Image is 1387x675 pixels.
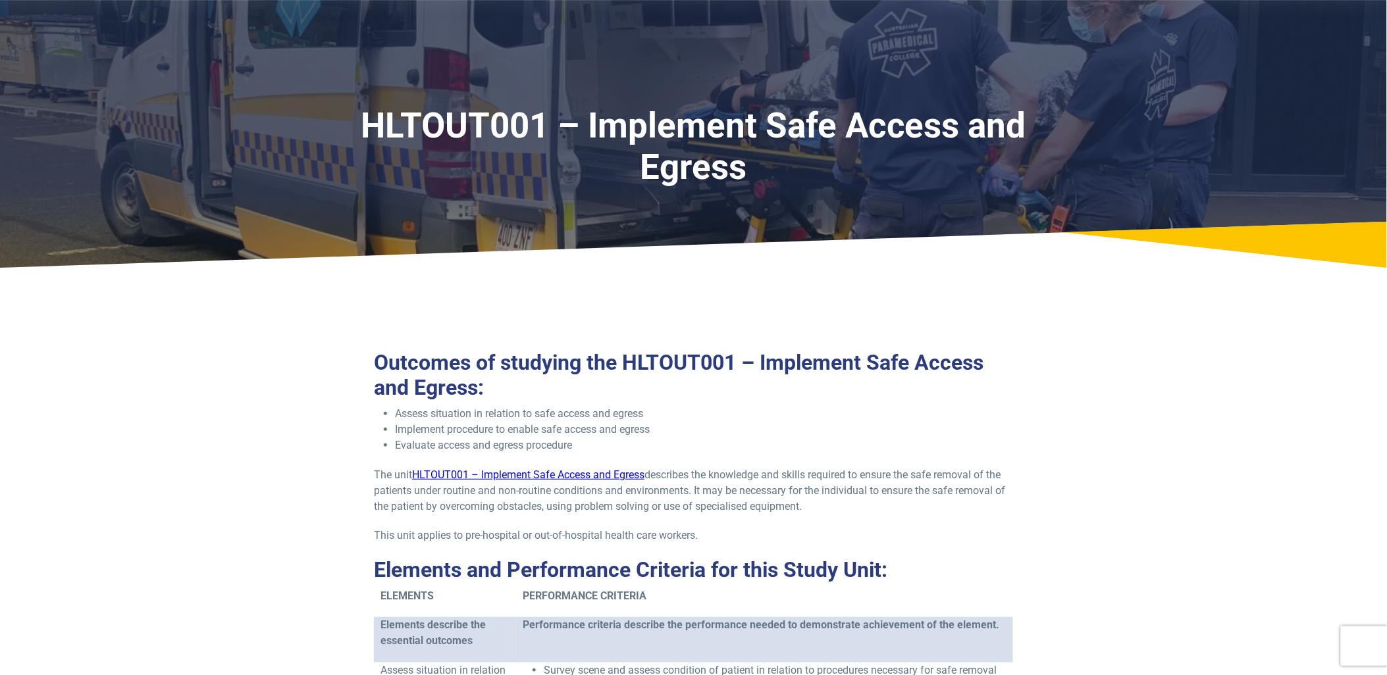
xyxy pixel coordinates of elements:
[600,589,646,602] span: CRITERIA
[354,105,1034,189] h1: HLTOUT001 – Implement Safe Access and Egress
[412,468,644,481] a: HLTOUT001 – Implement Safe Access and Egress
[523,618,999,631] span: Performance criteria describe the performance needed to demonstrate achievement of the element.
[374,557,1013,582] h2: Elements and Performance Criteria for this Study Unit:
[395,406,1013,422] li: Assess situation in relation to safe access and egress
[523,589,598,602] span: PERFORMANCE
[380,589,434,602] span: ELEMENTS
[380,618,486,647] span: Elements describe the essential outcomes
[395,438,1013,453] li: Evaluate access and egress procedure
[395,422,1013,438] li: Implement procedure to enable safe access and egress
[374,467,1013,514] p: The unit describes the knowledge and skills required to ensure the safe removal of the patients u...
[374,528,1013,543] p: This unit applies to pre-hospital or out-of-hospital health care workers.
[374,350,1013,401] h2: Outcomes of studying the HLTOUT001 – Implement Safe Access and Egress:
